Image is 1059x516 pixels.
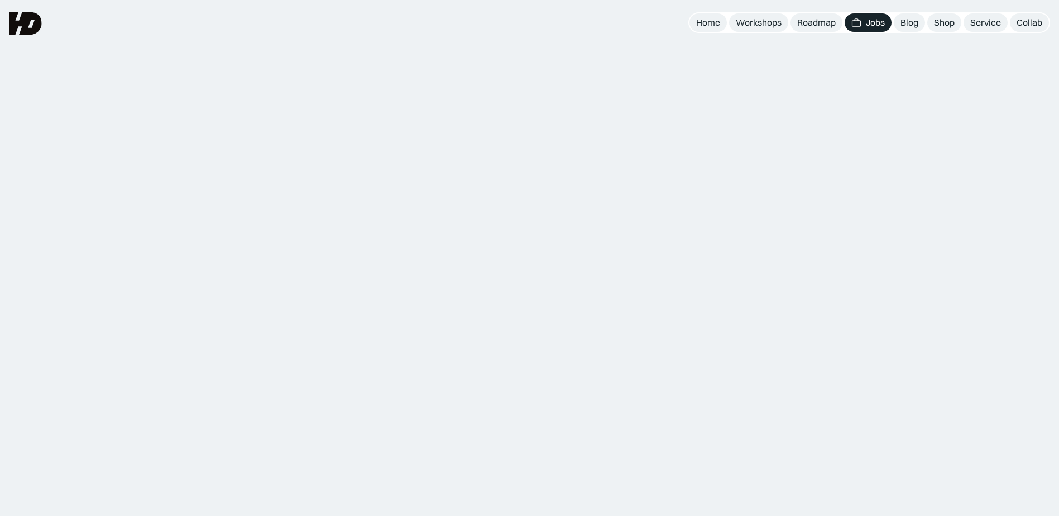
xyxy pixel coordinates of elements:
[927,13,961,32] a: Shop
[1017,17,1042,28] div: Collab
[970,17,1001,28] div: Service
[845,13,892,32] a: Jobs
[729,13,788,32] a: Workshops
[866,17,885,28] div: Jobs
[900,17,918,28] div: Blog
[689,13,727,32] a: Home
[736,17,782,28] div: Workshops
[790,13,842,32] a: Roadmap
[934,17,955,28] div: Shop
[696,17,720,28] div: Home
[894,13,925,32] a: Blog
[964,13,1008,32] a: Service
[797,17,836,28] div: Roadmap
[1010,13,1049,32] a: Collab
